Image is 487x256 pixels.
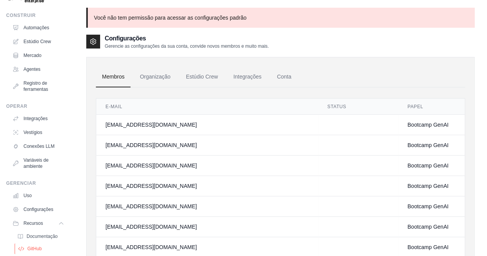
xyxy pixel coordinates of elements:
a: Membros [96,67,131,87]
font: Bootcamp GenAI [407,224,449,230]
font: [EMAIL_ADDRESS][DOMAIN_NAME] [105,183,197,189]
font: Bootcamp GenAI [407,203,449,209]
font: Gerenciar [6,181,36,186]
a: Integrações [227,67,268,87]
font: Papel [407,104,423,109]
button: Recursos [9,217,67,229]
font: Bootcamp GenAI [407,183,449,189]
font: Bootcamp GenAI [407,162,449,169]
a: Organização [134,67,176,87]
font: Agentes [23,67,40,72]
font: Configurações [105,35,146,42]
font: Configurações [23,207,53,212]
a: Estúdio Crew [9,35,67,48]
font: [EMAIL_ADDRESS][DOMAIN_NAME] [105,224,197,230]
font: Organização [140,74,170,80]
a: Conta [271,67,297,87]
font: Integrações [233,74,261,80]
font: [EMAIL_ADDRESS][DOMAIN_NAME] [105,142,197,148]
font: Automações [23,25,49,30]
font: Conexões LLM [23,144,55,149]
font: Operar [6,104,27,109]
a: Integrações [9,112,67,125]
font: Integrações [23,116,48,121]
a: Registro de ferramentas [9,77,67,95]
font: [EMAIL_ADDRESS][DOMAIN_NAME] [105,244,197,250]
a: Estúdio Crew [180,67,224,87]
font: Estúdio Crew [23,39,51,44]
a: Documentação [14,231,67,242]
font: Documentação [27,234,58,239]
font: [EMAIL_ADDRESS][DOMAIN_NAME] [105,203,197,209]
font: [EMAIL_ADDRESS][DOMAIN_NAME] [105,162,197,169]
font: Bootcamp GenAI [407,122,449,128]
a: Uso [9,189,67,202]
font: [EMAIL_ADDRESS][DOMAIN_NAME] [105,122,197,128]
a: Vestígios [9,126,67,139]
a: Conexões LLM [9,140,67,152]
div: Widget de chat [449,219,487,256]
font: Estúdio Crew [186,74,218,80]
a: GitHub [15,243,68,254]
font: Bootcamp GenAI [407,142,449,148]
font: GitHub [27,246,42,251]
font: Você não tem permissão para acessar as configurações padrão [94,15,246,21]
font: Uso [23,193,32,198]
font: Gerencie as configurações da sua conta, convide novos membros e muito mais. [105,44,269,49]
font: Status [327,104,346,109]
a: Agentes [9,63,67,75]
font: E-mail [105,104,122,109]
font: Registro de ferramentas [23,80,48,92]
font: Vestígios [23,130,42,135]
font: Variáveis ​​de ambiente [23,157,49,169]
a: Automações [9,22,67,34]
font: Mercado [23,53,42,58]
font: Construir [6,13,36,18]
font: Recursos [23,221,43,226]
iframe: Chat Widget [449,219,487,256]
a: Configurações [9,203,67,216]
font: Bootcamp GenAI [407,244,449,250]
font: Membros [102,74,124,80]
a: Variáveis ​​de ambiente [9,154,67,172]
font: Conta [277,74,291,80]
a: Mercado [9,49,67,62]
